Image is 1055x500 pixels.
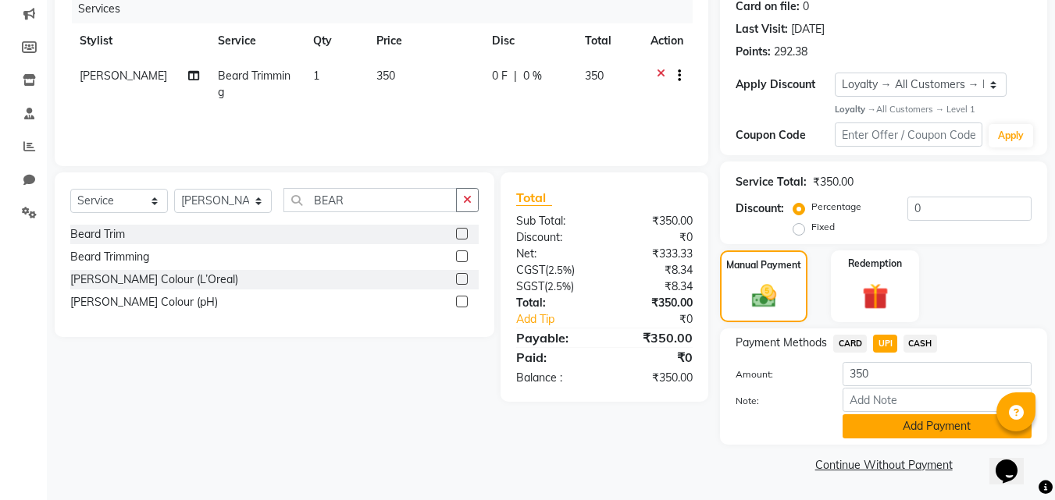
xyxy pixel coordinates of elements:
[604,295,704,311] div: ₹350.00
[835,104,876,115] strong: Loyalty →
[504,246,604,262] div: Net:
[811,220,835,234] label: Fixed
[516,279,544,293] span: SGST
[736,21,788,37] div: Last Visit:
[904,335,937,353] span: CASH
[218,69,290,99] span: Beard Trimming
[547,280,571,293] span: 2.5%
[304,23,367,59] th: Qty
[835,122,982,147] input: Enter Offer / Coupon Code
[813,174,854,190] div: ₹350.00
[833,335,867,353] span: CARD
[811,200,861,214] label: Percentage
[70,226,125,243] div: Beard Trim
[854,280,896,312] img: _gift.svg
[604,229,704,246] div: ₹0
[724,367,830,381] label: Amount:
[70,249,149,265] div: Beard Trimming
[504,262,604,278] div: ( )
[726,258,801,272] label: Manual Payment
[989,124,1033,147] button: Apply
[604,246,704,262] div: ₹333.33
[70,23,209,59] th: Stylist
[843,414,1032,438] button: Add Payment
[604,348,704,367] div: ₹0
[604,370,704,386] div: ₹350.00
[576,23,642,59] th: Total
[604,278,704,295] div: ₹8.34
[736,127,834,144] div: Coupon Code
[516,263,545,277] span: CGST
[641,23,693,59] th: Action
[80,69,167,83] span: [PERSON_NAME]
[604,262,704,278] div: ₹8.34
[774,44,807,60] div: 292.38
[843,388,1032,412] input: Add Note
[548,264,572,276] span: 2.5%
[516,190,552,206] span: Total
[367,23,483,59] th: Price
[736,335,827,351] span: Payment Methods
[791,21,825,37] div: [DATE]
[313,69,319,83] span: 1
[736,174,807,190] div: Service Total:
[504,348,604,367] div: Paid:
[736,76,834,93] div: Apply Discount
[585,69,604,83] span: 350
[504,328,604,347] div: Payable:
[744,282,784,310] img: _cash.svg
[723,457,1044,473] a: Continue Without Payment
[848,257,902,271] label: Redemption
[604,328,704,347] div: ₹350.00
[70,294,218,310] div: [PERSON_NAME] Colour (pH)
[504,213,604,229] div: Sub Total:
[873,335,897,353] span: UPI
[835,103,1032,116] div: All Customers → Level 1
[376,69,395,83] span: 350
[622,311,705,328] div: ₹0
[523,68,542,84] span: 0 %
[504,229,604,246] div: Discount:
[209,23,304,59] th: Service
[504,311,621,328] a: Add Tip
[514,68,517,84] span: |
[736,200,784,217] div: Discount:
[736,44,771,60] div: Points:
[70,271,238,288] div: [PERSON_NAME] Colour (L’Oreal)
[504,295,604,311] div: Total:
[492,68,508,84] span: 0 F
[843,362,1032,386] input: Amount
[504,278,604,295] div: ( )
[604,213,704,229] div: ₹350.00
[724,394,830,408] label: Note:
[283,188,457,212] input: Search or Scan
[989,438,1039,484] iframe: chat widget
[504,370,604,386] div: Balance :
[483,23,576,59] th: Disc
